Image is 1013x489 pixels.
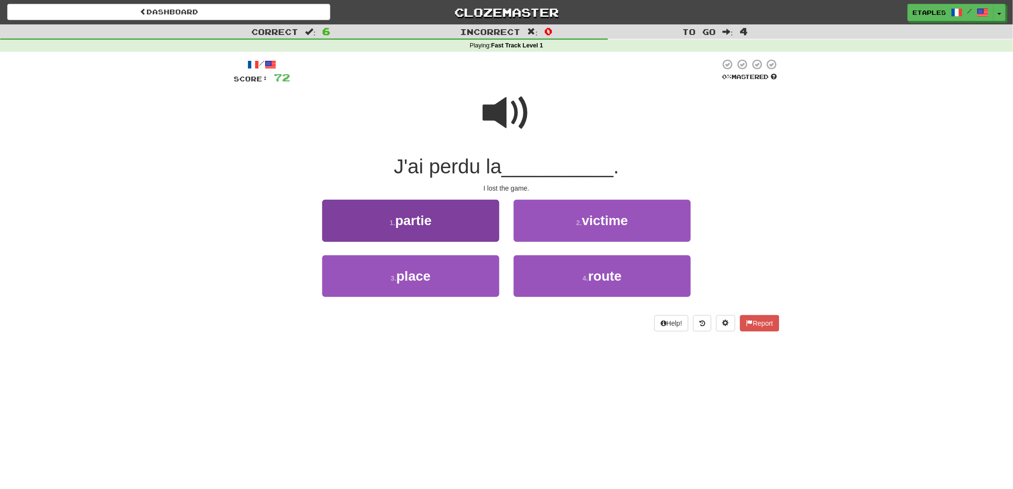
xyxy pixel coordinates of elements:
[322,255,499,297] button: 3.place
[502,155,614,178] span: __________
[582,213,629,228] span: victime
[740,25,748,37] span: 4
[322,25,330,37] span: 6
[583,274,588,282] small: 4 .
[576,219,582,227] small: 2 .
[723,28,733,36] span: :
[234,75,268,83] span: Score:
[234,58,290,70] div: /
[722,73,732,80] span: 0 %
[720,73,779,81] div: Mastered
[461,27,521,36] span: Incorrect
[395,213,432,228] span: partie
[614,155,619,178] span: .
[252,27,299,36] span: Correct
[683,27,716,36] span: To go
[968,8,972,14] span: /
[234,183,779,193] div: I lost the game.
[528,28,538,36] span: :
[514,255,691,297] button: 4.route
[514,200,691,241] button: 2.victime
[274,71,290,83] span: 72
[345,4,668,21] a: Clozemaster
[391,274,396,282] small: 3 .
[305,28,316,36] span: :
[913,8,946,17] span: etaples
[544,25,552,37] span: 0
[908,4,994,21] a: etaples /
[396,269,431,284] span: place
[740,315,779,331] button: Report
[390,219,395,227] small: 1 .
[394,155,502,178] span: J'ai perdu la
[322,200,499,241] button: 1.partie
[7,4,330,20] a: Dashboard
[491,42,543,49] strong: Fast Track Level 1
[693,315,711,331] button: Round history (alt+y)
[588,269,622,284] span: route
[654,315,688,331] button: Help!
